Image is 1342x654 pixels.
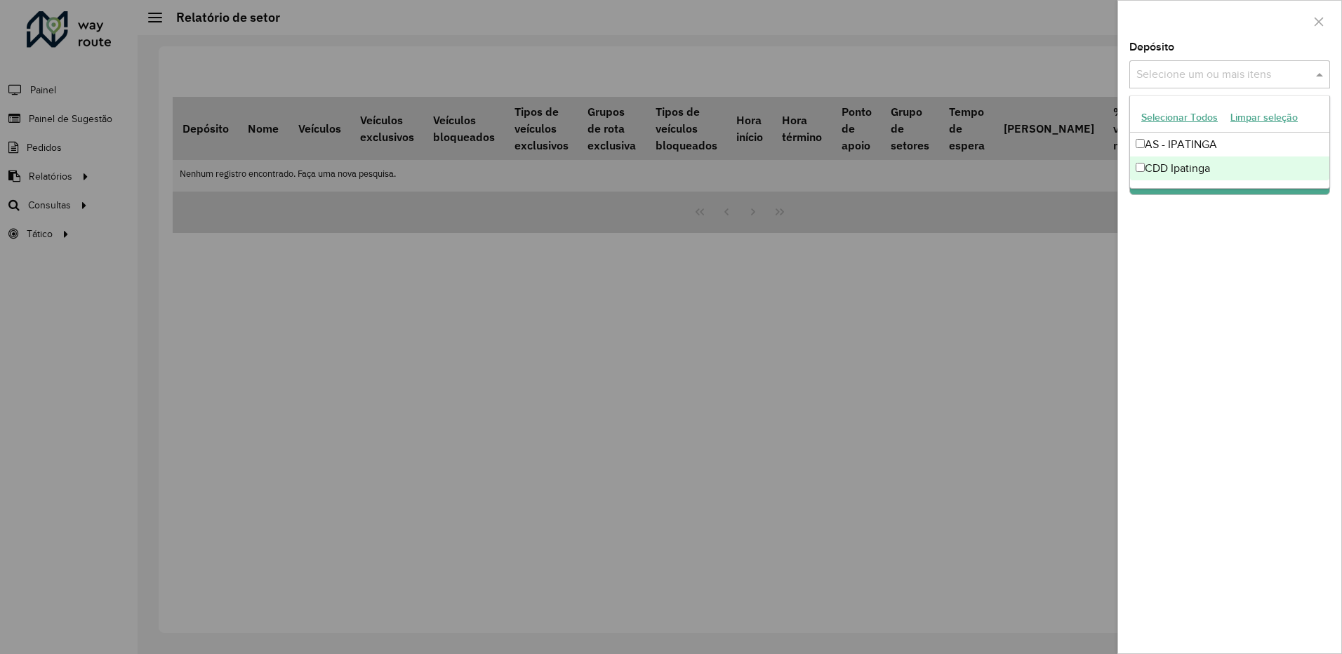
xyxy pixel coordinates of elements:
button: Limpar seleção [1224,107,1304,128]
ng-dropdown-panel: Options list [1129,95,1330,189]
div: AS - IPATINGA [1130,133,1329,156]
div: CDD Ipatinga [1130,156,1329,180]
button: Selecionar Todos [1135,107,1224,128]
label: Depósito [1129,39,1174,55]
